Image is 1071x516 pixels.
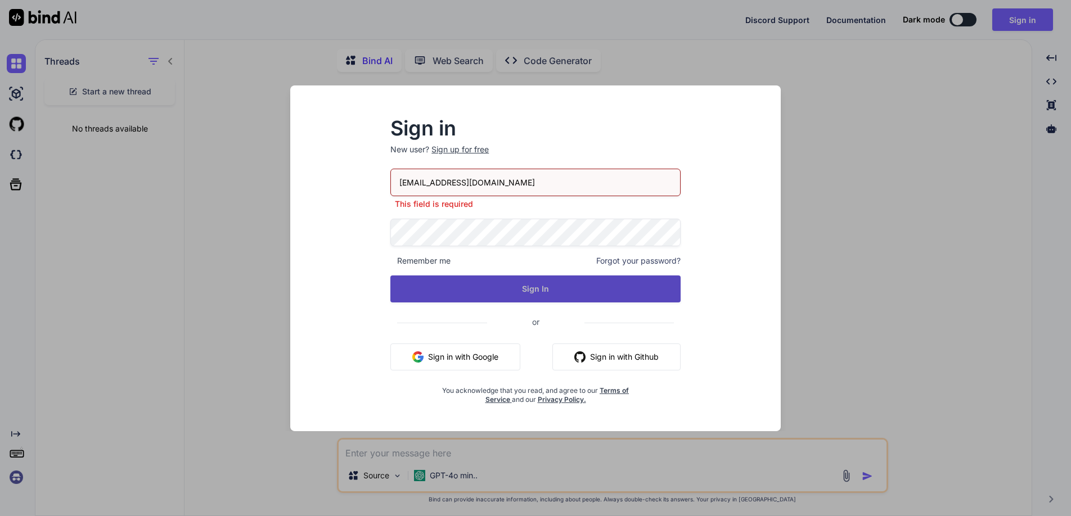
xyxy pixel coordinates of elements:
[390,144,681,169] p: New user?
[485,386,629,404] a: Terms of Service
[390,275,681,302] button: Sign In
[390,255,451,266] span: Remember me
[574,351,586,363] img: github
[390,119,681,137] h2: Sign in
[439,379,632,404] div: You acknowledge that you read, and agree to our and our
[596,255,681,266] span: Forgot your password?
[390,343,520,370] button: Sign in with Google
[487,308,584,336] span: or
[431,144,489,155] div: Sign up for free
[412,351,424,363] img: google
[552,343,681,370] button: Sign in with Github
[390,198,681,210] p: This field is required
[390,169,681,196] input: Login or Email
[538,395,586,404] a: Privacy Policy.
